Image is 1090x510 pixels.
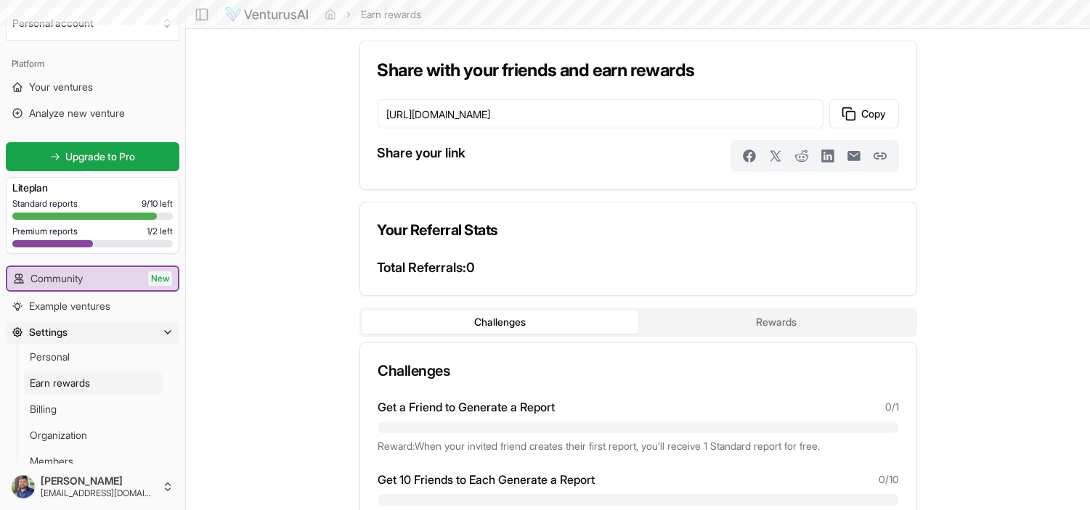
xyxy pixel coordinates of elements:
a: Earn rewards [24,371,162,395]
button: Copy [829,99,899,128]
span: Community [30,271,83,286]
span: Organization [30,428,87,443]
span: Premium reports [12,226,78,237]
img: ACg8ocJTfwUn12wtTBZoFAWqpTF2Q272AQdjhh9DsXjGd2anhPyhZzOz=s96-c [12,475,35,498]
span: New [148,271,172,286]
span: 9 / 10 left [142,198,173,210]
span: 0 / 1 [885,400,899,414]
a: CommunityNew [7,267,178,290]
p: Reward: When your invited friend creates their first report, you’ll receive 1 Standard report for... [378,439,899,453]
span: Standard reports [12,198,78,210]
span: Earn rewards [30,376,90,390]
a: Analyze new venture [6,102,179,125]
span: Your ventures [29,80,93,94]
a: Organization [24,424,162,447]
a: Your ventures [6,75,179,99]
div: Challenges [474,315,526,329]
h3: Lite plan [12,181,173,195]
h3: Share your link [378,143,466,163]
button: [PERSON_NAME][EMAIL_ADDRESS][DOMAIN_NAME] [6,469,179,504]
p: Total Referrals: 0 [378,258,899,278]
a: Billing [24,398,162,421]
a: Example ventures [6,295,179,318]
button: Settings [6,321,179,344]
span: 0 / 10 [879,472,899,487]
a: Upgrade to Pro [6,142,179,171]
div: Rewards [756,315,797,329]
div: Platform [6,52,179,75]
a: Members [24,450,162,473]
span: Example ventures [29,299,110,313]
span: Billing [30,402,57,416]
span: Get 10 Friends to Each Generate a Report [378,471,595,488]
span: Analyze new venture [29,106,125,120]
span: Members [30,454,73,469]
span: [EMAIL_ADDRESS][DOMAIN_NAME] [41,488,156,499]
span: Get a Friend to Generate a Report [378,398,555,416]
h3: Share with your friends and earn rewards [378,59,899,82]
span: 1 / 2 left [147,226,173,237]
span: Upgrade to Pro [66,149,136,164]
span: Personal [30,350,70,364]
h3: Your Referral Stats [378,220,899,240]
span: [PERSON_NAME] [41,474,156,488]
a: Personal [24,345,162,369]
h3: Challenges [378,361,899,381]
span: Settings [29,325,68,340]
